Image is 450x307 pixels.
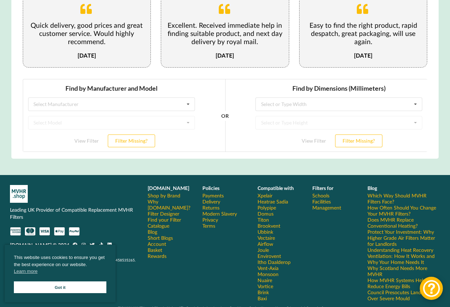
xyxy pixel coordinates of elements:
a: Blog [148,229,157,235]
a: Brink [258,289,269,295]
a: Ubbink [258,229,273,235]
b: Filters for [312,185,333,191]
div: OR [198,37,206,74]
img: mvhr-inverted.png [10,185,28,203]
div: Quick delivery, good prices and great customer service. Would highly recommend. [29,17,145,49]
div: Excellent. Received immediate help in finding suitable product, and next day delivery by royal mail. [167,17,283,49]
a: Basket [148,247,162,253]
b: Policies [202,185,219,191]
a: Vortice [258,283,273,289]
h3: Find by Manufacturer and Model [5,5,172,14]
a: Joule [258,247,269,253]
a: Privacy [202,217,218,223]
a: Titon [258,217,269,223]
button: Filter Missing? [312,55,360,68]
a: Why Scotland Needs More MVHR [367,265,440,277]
b: [DOMAIN_NAME] [148,185,189,191]
p: Leading UK Provider of Compatible Replacement MVHR Filters [10,206,138,221]
a: Heatrae Sadia [258,199,288,205]
b: Compatible with [258,185,294,191]
a: Polypipe [258,205,276,211]
span: [DATE] [216,52,234,59]
a: Returns [202,205,219,211]
a: How MVHR Systems Help Reduce Energy Bills [367,277,440,289]
a: Catalogue [148,223,169,229]
span: [DATE] [78,52,96,59]
span: [DATE] [354,52,372,59]
a: Vectaire [258,235,275,241]
a: Filter Designer [148,211,179,217]
a: Got it cookie [14,281,106,293]
div: Select Manufacturer [11,23,56,28]
a: Xpelair [258,192,272,199]
b: Blog [367,185,377,191]
a: Modern Slavery [202,211,237,217]
div: cookieconsent [5,245,116,302]
a: Monsoon [258,271,279,277]
a: Vent-Axia [258,265,279,271]
a: Nuaire [258,277,272,283]
span: This website uses cookies to ensure you get the best experience on our website. [14,254,106,277]
h3: Find by Dimensions (Millimeters) [233,5,399,14]
a: Brookvent [258,223,280,229]
a: Payments [202,192,224,199]
a: Why [DOMAIN_NAME]? [148,199,193,211]
a: Domus [258,211,274,217]
div: Select or Type Width [238,23,284,28]
button: Filter Missing? [85,55,132,68]
a: Airflow [258,241,273,247]
a: How Often Should You Change Your MVHR Filters? [367,205,440,217]
a: Shop by Brand [148,192,180,199]
a: Short Blogs [148,235,173,241]
a: Understanding Heat Recovery Ventilation: How It Works and Why Your Home Needs It [367,247,440,265]
a: Baxi [258,295,267,301]
a: Itho Daalderop [258,259,291,265]
a: Envirovent [258,253,281,259]
a: Facilities Management [312,199,358,211]
a: Account [148,241,166,247]
a: Does MVHR Replace Conventional Heating? [367,217,440,229]
a: Rewards [148,253,166,259]
a: Find your Filter [148,217,181,223]
a: Delivery [202,199,220,205]
a: Terms [202,223,215,229]
a: Which Way Should MVHR Filters Face? [367,192,440,205]
a: Council Presocutes Landlord Over Severe Mould [367,289,440,301]
a: cookies - Learn more [14,268,37,275]
a: Schools [312,192,329,199]
b: [DOMAIN_NAME] © 2024 [10,242,69,248]
a: Protect Your Investment: Why Higher Grade Air Filters Matter for Landlords [367,229,440,247]
div: Easy to find the right product, rapid despatch, great packaging, will use again. [305,17,422,49]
